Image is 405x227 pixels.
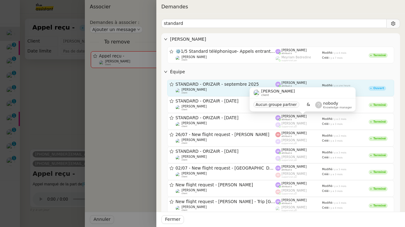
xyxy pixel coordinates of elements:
[275,49,281,54] img: svg
[275,155,322,161] app-user-label: suppervisé par
[275,115,281,120] img: svg
[373,171,386,174] div: Terminé
[176,88,276,94] app-user-detailed-label: client
[282,176,297,178] span: suppervisé par
[332,118,346,120] span: il y a 2 mois
[182,138,207,142] span: [PERSON_NAME]
[373,188,386,190] div: Terminé
[275,189,281,195] img: svg
[322,139,329,142] span: Créé
[182,55,207,59] span: [PERSON_NAME]
[332,185,346,188] span: il y a 3 mois
[176,155,276,161] app-user-detailed-label: client
[275,165,322,171] app-user-label: attribué à
[275,173,281,178] img: svg
[182,59,187,61] span: client
[282,52,292,55] span: attribué à
[322,201,332,204] span: Modifié
[261,93,269,97] span: client
[182,105,207,108] span: [PERSON_NAME]
[176,105,181,111] img: users%2FC9SBsJ0duuaSgpQFj5LgoEX8n0o2%2Favatar%2Fec9d51b8-9413-4189-adfb-7be4d8c96a3c
[176,139,181,144] img: users%2FC9SBsJ0duuaSgpQFj5LgoEX8n0o2%2Favatar%2Fec9d51b8-9413-4189-adfb-7be4d8c96a3c
[176,166,276,170] span: 02/07 - New flight request - [GEOGRAPHIC_DATA][PERSON_NAME]
[323,106,352,109] span: Knowledge manager
[275,56,281,61] img: users%2FaellJyylmXSg4jqeVbanehhyYJm1%2Favatar%2Fprofile-pic%20(4).png
[182,88,207,91] span: [PERSON_NAME]
[275,132,281,137] img: svg
[176,121,276,128] app-user-detailed-label: client
[329,139,343,142] span: il y a 3 mois
[275,139,281,144] img: svg
[329,57,343,59] span: il y a 7 mois
[332,168,346,171] span: il y a 3 mois
[282,202,292,205] span: attribué à
[275,122,322,128] app-user-label: suppervisé par
[282,131,307,135] span: [PERSON_NAME]
[176,188,276,195] app-user-detailed-label: client
[275,149,281,154] img: svg
[282,209,297,212] span: suppervisé par
[282,118,292,121] span: attribué à
[275,48,322,55] app-user-label: attribué à
[322,189,329,193] span: Créé
[182,209,187,211] span: client
[282,135,292,138] span: attribué à
[329,156,343,159] span: il y a 4 mois
[282,206,307,209] span: [PERSON_NAME]
[275,82,281,87] img: svg
[332,202,346,204] span: il y a 3 mois
[282,138,307,142] span: [PERSON_NAME]
[275,115,322,121] app-user-label: attribué à
[282,115,307,118] span: [PERSON_NAME]
[161,4,188,10] span: Demandes
[282,125,297,128] span: suppervisé par
[329,190,343,193] span: il y a 3 mois
[282,56,311,59] span: Meyriam Bedredine
[282,182,307,185] span: [PERSON_NAME]
[282,165,307,168] span: [PERSON_NAME]
[182,159,187,161] span: client
[261,89,295,93] span: [PERSON_NAME]
[275,138,322,145] app-user-label: suppervisé par
[176,55,276,61] app-user-detailed-label: client
[282,189,307,192] span: [PERSON_NAME]
[322,51,332,54] span: Modifié
[170,36,398,43] span: [PERSON_NAME]
[373,120,386,123] div: Terminé
[275,182,281,188] img: svg
[282,155,307,159] span: [PERSON_NAME]
[161,33,400,45] div: [PERSON_NAME]
[176,105,276,111] app-user-detailed-label: client
[182,175,187,178] span: client
[176,206,181,211] img: users%2FC9SBsJ0duuaSgpQFj5LgoEX8n0o2%2Favatar%2Fec9d51b8-9413-4189-adfb-7be4d8c96a3c
[182,108,187,111] span: client
[322,122,329,125] span: Créé
[176,200,276,204] span: New flight request - [PERSON_NAME] - Trip [GEOGRAPHIC_DATA] [GEOGRAPHIC_DATA](trip2)
[182,125,187,128] span: client
[322,134,332,137] span: Modifié
[282,198,307,202] span: [PERSON_NAME]
[176,99,276,103] span: STANDARD - ORIZAIR - [DATE]
[322,117,332,120] span: Modifié
[322,184,332,188] span: Modifié
[275,182,322,188] app-user-label: attribué à
[275,56,322,62] app-user-label: suppervisé par
[373,204,386,207] div: Terminé
[182,155,207,158] span: [PERSON_NAME]
[182,92,187,94] span: client
[176,82,276,87] span: STANDARD - ORIZAIR - septembre 2025
[176,49,276,54] span: ⚙️1/5 Standard téléphonique- Appels entrants et sortant
[182,121,207,125] span: [PERSON_NAME]
[282,159,297,161] span: suppervisé par
[322,168,332,171] span: Modifié
[176,205,276,211] app-user-detailed-label: client
[282,85,292,87] span: attribué à
[322,151,332,154] span: Modifié
[275,172,322,178] app-user-label: suppervisé par
[282,172,307,175] span: [PERSON_NAME]
[275,81,322,87] app-user-label: attribué à
[275,206,322,212] app-user-label: suppervisé par
[307,101,310,109] span: &
[161,66,400,78] div: Équipe
[275,198,322,205] app-user-label: attribué à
